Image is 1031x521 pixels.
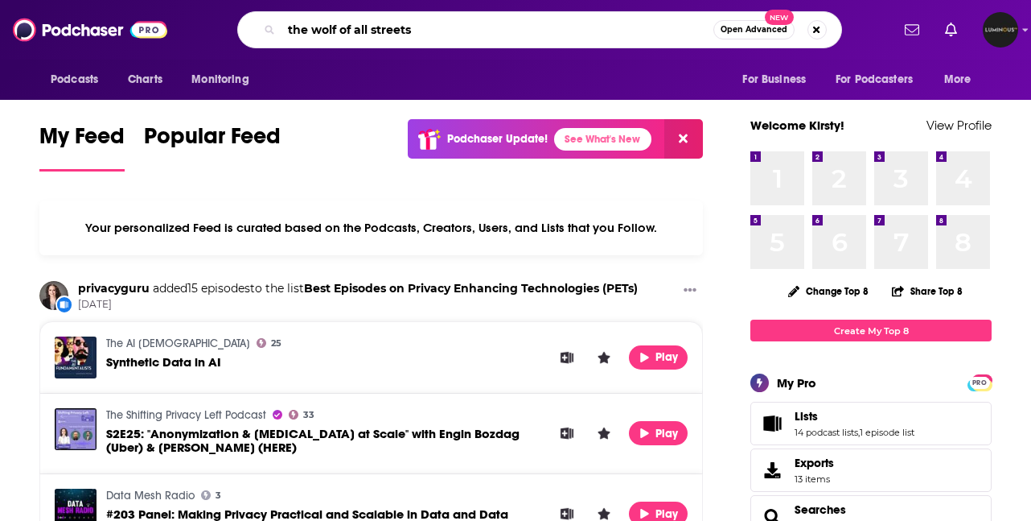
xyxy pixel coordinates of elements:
[891,275,963,307] button: Share Top 8
[106,354,221,370] span: Synthetic Data in AI
[795,409,818,424] span: Lists
[106,489,195,502] a: Data Mesh Radio
[55,337,97,378] img: Synthetic Data in AI
[13,14,167,45] img: Podchaser - Follow, Share and Rate Podcasts
[795,409,914,424] a: Lists
[128,68,162,91] span: Charts
[55,408,97,450] img: S2E25: "Anonymization & Deletion at Scale" with Engin Bozdag (Uber) & Stefano Bennati (HERE)
[39,122,125,172] a: My Feed
[78,298,638,312] span: [DATE]
[756,459,788,482] span: Exports
[756,412,788,435] a: Lists
[106,426,520,455] span: S2E25: "Anonymization & [MEDICAL_DATA] at Scale" with Engin Bozdag (Uber) & [PERSON_NAME] (HERE)
[78,281,638,296] h3: to the list
[750,402,992,445] span: Lists
[765,10,794,25] span: New
[39,64,119,95] button: open menu
[555,345,579,370] button: Add to List
[629,345,688,370] button: Play
[983,12,1018,48] img: User Profile
[983,12,1018,48] span: Logged in as LuminousPR
[144,122,281,172] a: Popular Feed
[51,68,98,91] span: Podcasts
[836,68,913,91] span: For Podcasters
[39,122,125,159] span: My Feed
[860,427,914,438] a: 1 episode list
[257,338,281,348] a: 25
[592,345,616,370] button: Leave a Rating
[554,128,651,151] a: See What's New
[303,411,314,419] span: 33
[731,64,826,95] button: open menu
[304,281,638,296] a: Best Episodes on Privacy Enhancing Technologies (PETs)
[447,132,548,146] p: Podchaser Update!
[655,507,680,521] span: Play
[555,421,579,445] button: Add to List
[201,490,221,500] a: 3
[629,421,688,445] button: Play
[750,449,992,492] a: Exports
[933,64,992,95] button: open menu
[39,201,703,255] div: Your personalized Feed is curated based on the Podcasts, Creators, Users, and Lists that you Follow.
[677,281,703,301] button: Show More Button
[106,427,542,454] a: S2E25: "Anonymization & Deletion at Scale" with Engin Bozdag (Uber) & Stefano Bennati (HERE)
[281,17,713,43] input: Search podcasts, credits, & more...
[713,20,795,39] button: Open AdvancedNew
[795,427,858,438] a: 14 podcast lists
[55,296,73,313] div: New List
[858,427,860,438] span: ,
[825,64,936,95] button: open menu
[970,377,989,389] span: PRO
[216,492,221,499] span: 3
[750,320,992,341] a: Create My Top 8
[778,281,878,301] button: Change Top 8
[655,350,680,364] span: Play
[592,421,616,445] button: Leave a Rating
[742,68,806,91] span: For Business
[271,340,281,347] span: 25
[970,376,989,388] a: PRO
[795,473,834,485] span: 13 items
[117,64,172,95] a: Charts
[144,122,281,159] span: Popular Feed
[106,355,221,369] a: Synthetic Data in AI
[898,16,926,43] a: Show notifications dropdown
[180,64,269,95] button: open menu
[983,12,1018,48] button: Show profile menu
[106,337,250,350] a: The AI Fundamentalists
[655,427,680,440] span: Play
[939,16,963,43] a: Show notifications dropdown
[289,410,314,420] a: 33
[106,408,266,422] a: The Shifting Privacy Left Podcast
[926,118,992,133] a: View Profile
[39,281,68,310] img: privacyguru
[237,11,842,48] div: Search podcasts, credits, & more...
[795,456,834,470] span: Exports
[777,375,816,391] div: My Pro
[750,118,844,133] a: Welcome Kirsty!
[191,68,249,91] span: Monitoring
[78,281,150,296] a: privacyguru
[795,502,846,517] a: Searches
[944,68,971,91] span: More
[721,26,787,34] span: Open Advanced
[153,281,250,296] span: added 15 episodes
